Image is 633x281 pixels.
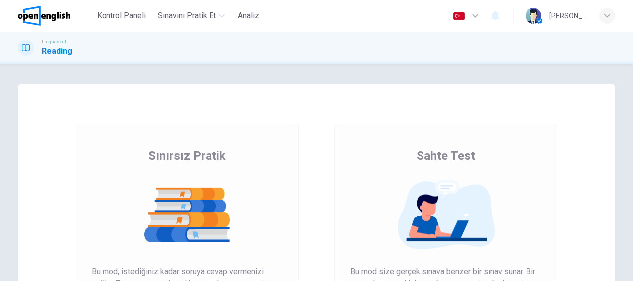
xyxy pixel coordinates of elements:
[154,7,229,25] button: Sınavını Pratik Et
[549,10,587,22] div: [PERSON_NAME]
[417,148,475,164] span: Sahte Test
[42,38,66,45] span: Linguaskill
[233,7,265,25] button: Analiz
[238,10,259,22] span: Analiz
[18,6,93,26] a: OpenEnglish logo
[158,10,216,22] span: Sınavını Pratik Et
[526,8,541,24] img: Profile picture
[453,12,465,20] img: tr
[42,45,72,57] h1: Reading
[93,7,150,25] button: Kontrol Paneli
[148,148,226,164] span: Sınırsız Pratik
[97,10,146,22] span: Kontrol Paneli
[18,6,70,26] img: OpenEnglish logo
